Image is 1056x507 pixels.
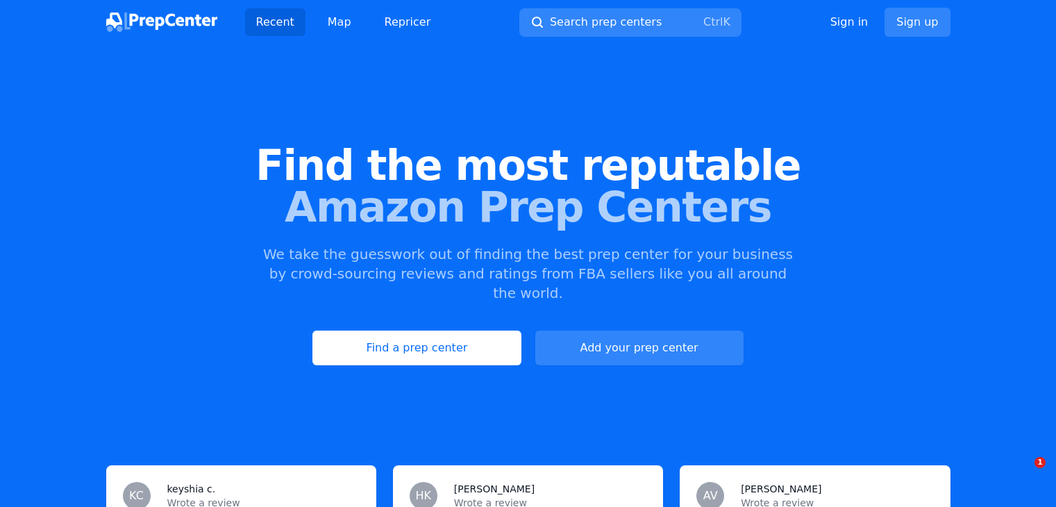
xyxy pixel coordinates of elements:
kbd: Ctrl [703,15,723,28]
p: We take the guesswork out of finding the best prep center for your business by crowd-sourcing rev... [262,244,795,303]
span: Search prep centers [550,14,662,31]
span: AV [703,490,718,501]
iframe: Intercom live chat [1006,457,1039,490]
a: Recent [245,8,305,36]
span: HK [416,490,432,501]
h3: [PERSON_NAME] [741,482,821,496]
h3: keyshia c. [167,482,216,496]
span: KC [129,490,144,501]
a: Add your prep center [535,331,744,365]
a: Repricer [374,8,442,36]
span: 1 [1034,457,1046,468]
span: Find the most reputable [22,144,1034,186]
a: Map [317,8,362,36]
a: Find a prep center [312,331,521,365]
a: Sign up [885,8,950,37]
span: Amazon Prep Centers [22,186,1034,228]
h3: [PERSON_NAME] [454,482,535,496]
kbd: K [723,15,730,28]
img: PrepCenter [106,13,217,32]
a: Sign in [830,14,869,31]
button: Search prep centersCtrlK [519,8,741,37]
